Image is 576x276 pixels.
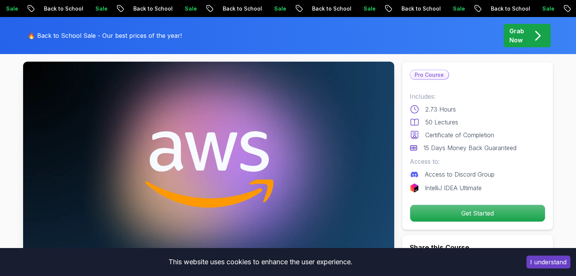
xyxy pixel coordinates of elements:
p: Back to School [479,5,531,12]
p: Grab Now [509,26,524,45]
p: Access to: [410,157,545,166]
p: Back to School [122,5,173,12]
p: Back to School [301,5,352,12]
p: 50 Lectures [425,118,458,127]
p: Back to School [211,5,263,12]
p: 15 Days Money Back Guaranteed [423,143,517,152]
p: Back to School [33,5,84,12]
p: Back to School [390,5,442,12]
p: Sale [531,5,555,12]
p: Sale [263,5,287,12]
p: 🔥 Back to School Sale - Our best prices of the year! [28,31,182,40]
p: Sale [352,5,376,12]
p: Certificate of Completion [425,130,494,140]
p: Sale [84,5,108,12]
button: Get Started [410,205,545,222]
p: IntelliJ IDEA Ultimate [425,183,482,192]
p: Sale [173,5,198,12]
p: Pro Course [410,70,448,79]
img: jetbrains logo [410,183,419,192]
img: aws-for-developers_thumbnail [23,62,394,270]
p: Sale [442,5,466,12]
p: Includes: [410,92,545,101]
p: Access to Discord Group [425,170,495,179]
div: This website uses cookies to enhance the user experience. [6,254,515,270]
h2: Share this Course [410,242,545,253]
button: Accept cookies [526,256,570,268]
p: 2.73 Hours [425,105,456,114]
